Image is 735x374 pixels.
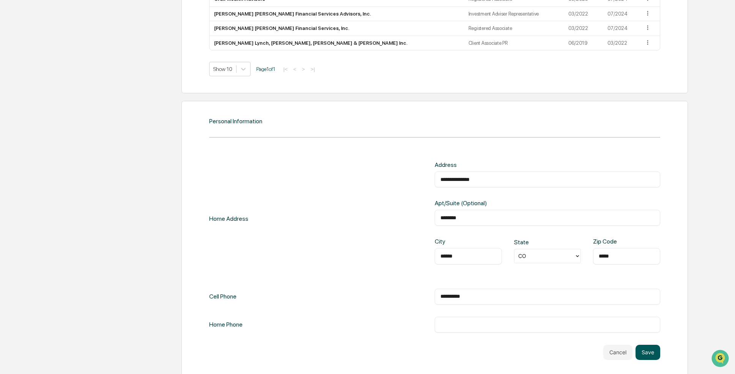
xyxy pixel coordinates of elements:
[55,96,61,102] div: 🗄️
[26,58,125,66] div: Start new chat
[464,36,564,50] td: Client Associate PR
[308,66,317,72] button: >|
[464,7,564,22] td: Investment Adviser Representative
[8,58,21,72] img: 1746055101610-c473b297-6a78-478c-a979-82029cc54cd1
[209,289,237,305] div: Cell Phone
[209,317,243,333] div: Home Phone
[435,200,536,207] div: Apt/Suite (Optional)
[300,66,307,72] button: >
[291,66,299,72] button: <
[281,66,290,72] button: |<
[63,96,94,103] span: Attestations
[5,93,52,106] a: 🖐️Preclearance
[5,107,51,121] a: 🔎Data Lookup
[52,93,97,106] a: 🗄️Attestations
[76,129,92,134] span: Pylon
[564,36,603,50] td: 06/2019
[435,161,536,168] div: Address
[464,21,564,36] td: Registered Associate
[435,238,465,245] div: City
[209,118,262,125] div: Personal Information
[8,96,14,102] div: 🖐️
[129,60,138,69] button: Start new chat
[636,345,660,360] button: Save
[26,66,96,72] div: We're available if you need us!
[210,7,464,22] td: [PERSON_NAME] [PERSON_NAME] Financial Services Advisors, Inc.
[564,7,603,22] td: 03/2022
[603,36,640,50] td: 03/2022
[54,128,92,134] a: Powered byPylon
[603,7,640,22] td: 07/2024
[8,111,14,117] div: 🔎
[8,16,138,28] p: How can we help?
[15,110,48,118] span: Data Lookup
[210,21,464,36] td: [PERSON_NAME] [PERSON_NAME] Financial Services, Inc.
[256,66,275,72] span: Page 1 of 1
[711,349,731,369] iframe: Open customer support
[210,36,464,50] td: [PERSON_NAME] Lynch, [PERSON_NAME], [PERSON_NAME] & [PERSON_NAME] Inc.
[603,345,632,360] button: Cancel
[514,239,544,246] div: State
[20,35,125,42] input: Clear
[593,238,623,245] div: Zip Code
[564,21,603,36] td: 03/2022
[209,161,248,276] div: Home Address
[15,96,49,103] span: Preclearance
[603,21,640,36] td: 07/2024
